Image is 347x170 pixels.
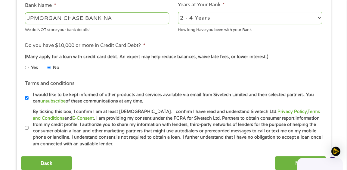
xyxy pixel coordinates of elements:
a: Terms and Conditions [33,109,320,121]
label: Years at Your Bank [178,2,225,8]
label: I would like to be kept informed of other products and services available via email from Sivetech... [29,92,324,105]
div: How long Have you been with your Bank [178,25,322,33]
div: (Many apply for a loan with credit card debt. An expert may help reduce balances, waive late fees... [25,54,322,60]
label: Yes [31,65,38,71]
label: By ticking this box, I confirm I am at least [DEMOGRAPHIC_DATA]. I confirm I have read and unders... [29,109,324,147]
a: Privacy Policy [277,109,306,114]
label: Do you have $10,000 or more in Credit Card Debt? [25,42,145,49]
a: unsubscribe [40,99,66,104]
label: Terms and conditions [25,80,75,87]
label: No [53,65,59,71]
div: We do NOT store your bank details! [25,25,169,33]
a: E-Consent [72,116,94,121]
label: Bank Name [25,2,56,9]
